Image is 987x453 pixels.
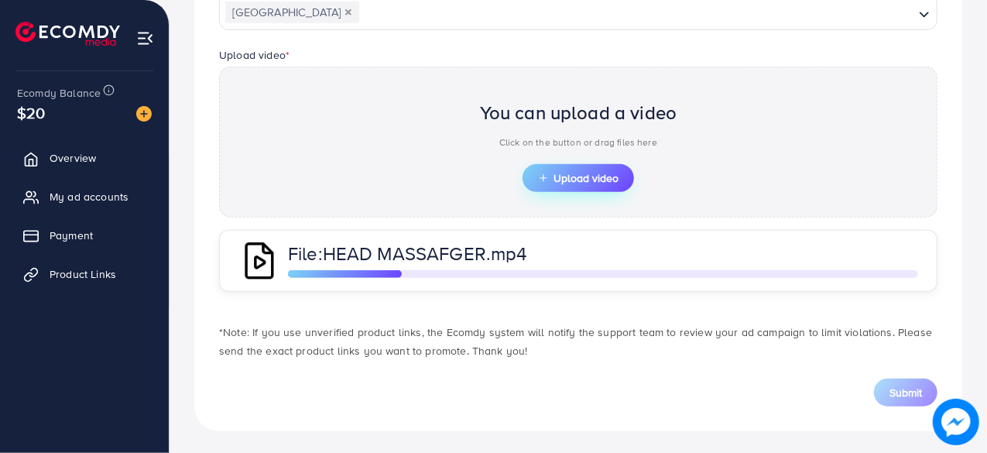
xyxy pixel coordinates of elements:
[50,228,93,243] span: Payment
[12,181,157,212] a: My ad accounts
[323,240,527,266] span: HEAD MASSAFGER.mp4
[17,85,101,101] span: Ecomdy Balance
[219,323,937,360] p: *Note: If you use unverified product links, the Ecomdy system will notify the support team to rev...
[50,150,96,166] span: Overview
[225,2,359,23] span: [GEOGRAPHIC_DATA]
[480,133,677,152] p: Click on the button or drag files here
[50,266,116,282] span: Product Links
[15,22,120,46] img: logo
[523,164,634,192] button: Upload video
[238,240,280,282] img: QAAAABJRU5ErkJggg==
[361,1,913,25] input: Search for option
[874,379,937,407] button: Submit
[219,47,290,63] label: Upload video
[344,9,352,16] button: Deselect Pakistan
[12,142,157,173] a: Overview
[889,385,922,400] span: Submit
[12,259,157,290] a: Product Links
[538,173,619,184] span: Upload video
[933,399,979,445] img: image
[136,106,152,122] img: image
[13,95,50,131] span: $20
[480,101,677,124] h2: You can upload a video
[50,189,129,204] span: My ad accounts
[136,29,154,47] img: menu
[12,220,157,251] a: Payment
[288,244,791,263] p: File:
